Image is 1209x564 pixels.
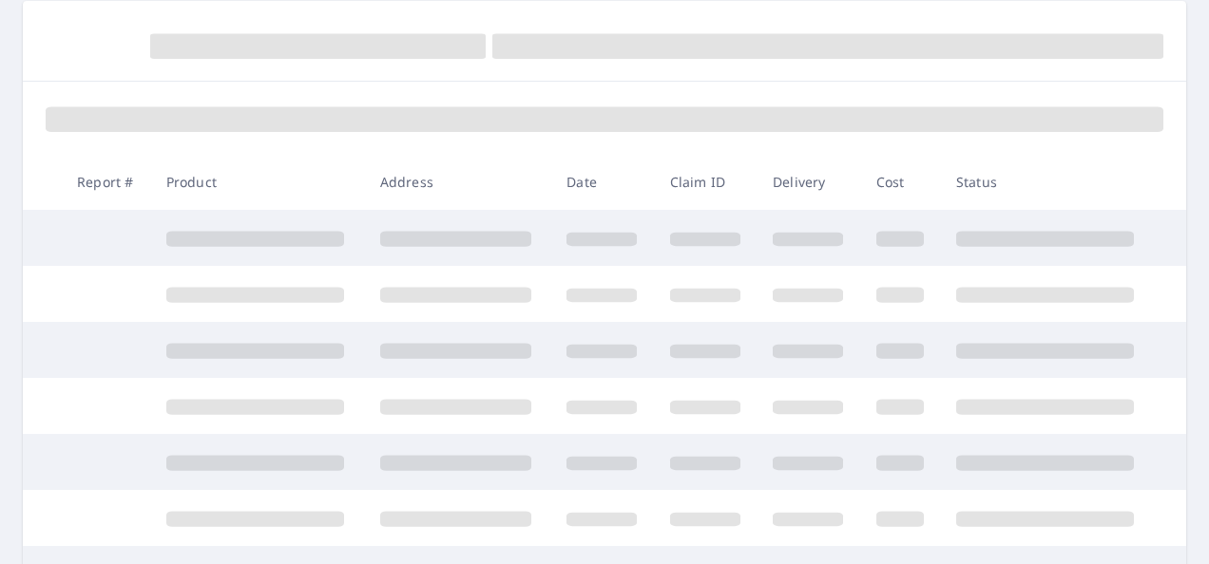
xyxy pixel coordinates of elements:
th: Product [151,154,365,210]
th: Date [551,154,654,210]
th: Report # [62,154,151,210]
th: Delivery [758,154,860,210]
th: Cost [861,154,941,210]
th: Claim ID [655,154,758,210]
th: Address [365,154,551,210]
th: Status [941,154,1155,210]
